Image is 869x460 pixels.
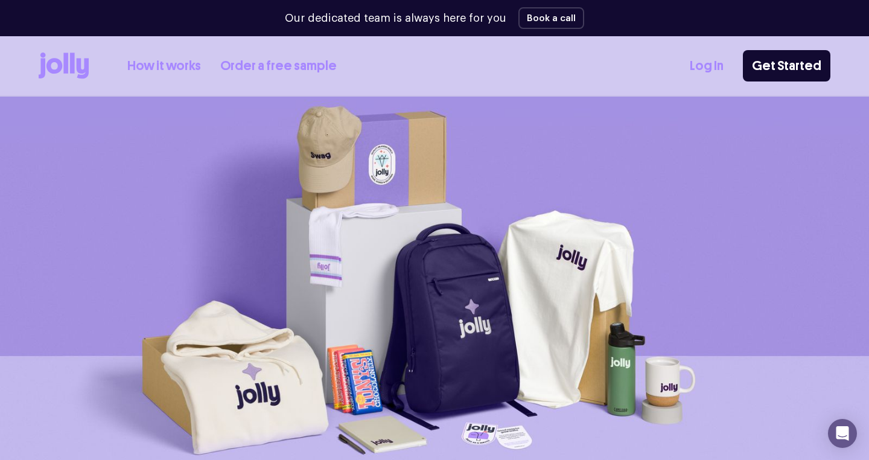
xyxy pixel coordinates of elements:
a: How it works [127,56,201,76]
a: Order a free sample [220,56,337,76]
button: Book a call [518,7,584,29]
a: Get Started [743,50,830,81]
a: Log In [690,56,724,76]
p: Our dedicated team is always here for you [285,10,506,27]
div: Open Intercom Messenger [828,419,857,448]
